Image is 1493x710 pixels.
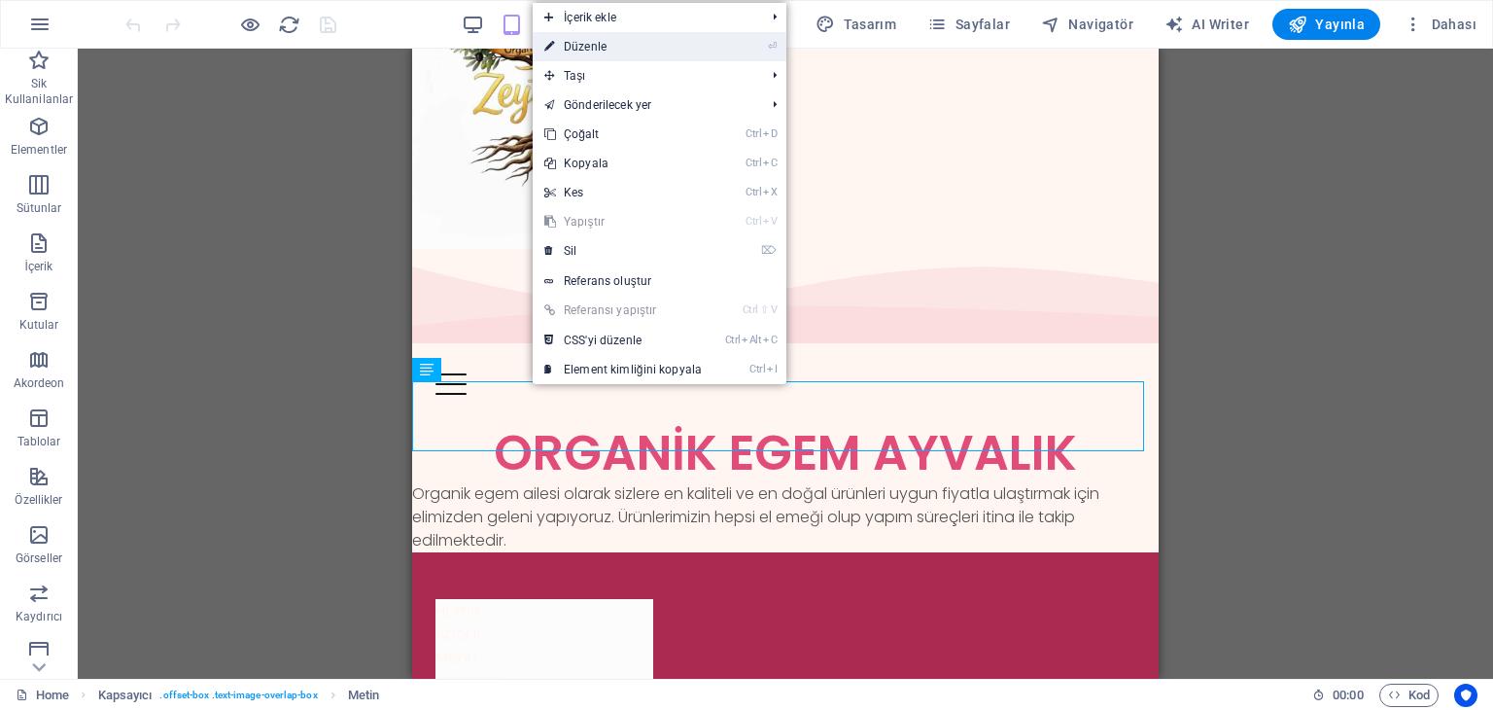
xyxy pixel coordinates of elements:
a: Ctrl⇧VReferansı yapıştır [533,296,713,325]
i: Ctrl [746,215,761,228]
span: Seçmek için tıkla. Düzenlemek için çift tıkla [348,684,379,707]
span: Navigatör [1041,15,1133,34]
a: CtrlXKes [533,178,713,207]
h6: Oturum süresi [1312,684,1364,707]
a: Gönderilecek yer [533,90,757,120]
span: Seçmek için tıkla. Düzenlemek için çift tıkla [98,684,153,707]
span: Kod [1388,684,1430,707]
a: CtrlCKopyala [533,149,713,178]
p: Akordeon [14,375,65,391]
span: Tasarım [816,15,896,34]
p: Tablolar [17,434,61,449]
button: Usercentrics [1454,684,1477,707]
button: Navigatör [1033,9,1141,40]
i: X [763,186,777,198]
i: ⇧ [760,303,769,316]
span: Yayınla [1288,15,1365,34]
a: CtrlAltCCSS'yi düzenle [533,326,713,355]
button: Sayfalar [920,9,1018,40]
i: Ctrl [746,127,761,140]
span: AI Writer [1164,15,1249,34]
p: Görseller [16,550,62,566]
a: CtrlVYapıştır [533,207,713,236]
span: . offset-box .text-image-overlap-box [159,684,317,707]
div: Tasarım (Ctrl+Alt+Y) [808,9,904,40]
i: Alt [742,334,761,346]
span: Dahası [1404,15,1476,34]
i: Ctrl [725,334,741,346]
button: Dahası [1396,9,1484,40]
a: ⏎Düzenle [533,32,713,61]
p: Sütunlar [17,200,62,216]
i: Sayfayı yeniden yükleyin [278,14,300,36]
i: V [763,215,777,228]
i: I [767,363,777,375]
i: Ctrl [749,363,765,375]
button: Ön izleme modundan çıkıp düzenlemeye devam etmek için buraya tıklayın [238,13,261,36]
span: Taşı [533,61,757,90]
a: CtrlDÇoğalt [533,120,713,149]
p: Kutular [19,317,59,333]
button: AI Writer [1157,9,1257,40]
i: V [771,303,777,316]
span: 00 00 [1333,684,1363,707]
span: Sayfalar [927,15,1010,34]
i: Ctrl [746,157,761,169]
button: reload [277,13,300,36]
i: C [763,157,777,169]
i: ⏎ [768,40,777,53]
p: Kaydırıcı [16,609,62,624]
i: ⌦ [761,244,777,257]
span: İçerik ekle [533,3,757,32]
a: Referans oluştur [533,266,786,296]
a: CtrlIElement kimliğini kopyala [533,355,713,384]
a: ⌦Sil [533,236,713,266]
i: Ctrl [746,186,761,198]
i: C [763,334,777,346]
nav: breadcrumb [98,684,380,707]
p: Özellikler [15,492,62,508]
button: Kod [1379,684,1439,707]
i: Ctrl [743,303,758,316]
button: Tasarım [808,9,904,40]
span: : [1346,688,1349,702]
p: İçerik [24,259,52,274]
i: D [763,127,777,140]
a: Seçimi iptal etmek için tıkla. Sayfaları açmak için çift tıkla [16,684,69,707]
button: Yayınla [1272,9,1380,40]
p: Elementler [11,142,67,158]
